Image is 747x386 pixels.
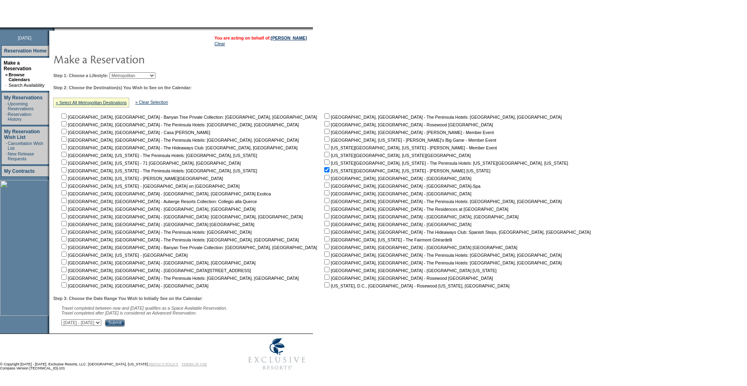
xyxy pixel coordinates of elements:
a: TERMS OF USE [182,362,207,366]
nobr: [GEOGRAPHIC_DATA], [GEOGRAPHIC_DATA] - [GEOGRAPHIC_DATA] [GEOGRAPHIC_DATA] [60,222,254,227]
nobr: [GEOGRAPHIC_DATA], [GEOGRAPHIC_DATA] - [PERSON_NAME] - Member Event [323,130,494,135]
img: Exclusive Resorts [241,334,313,374]
nobr: [GEOGRAPHIC_DATA], [GEOGRAPHIC_DATA] - The Residences at [GEOGRAPHIC_DATA] [323,207,508,212]
nobr: [GEOGRAPHIC_DATA], [GEOGRAPHIC_DATA] - The Peninsula Hotels: [GEOGRAPHIC_DATA], [GEOGRAPHIC_DATA] [323,199,562,204]
nobr: [GEOGRAPHIC_DATA], [GEOGRAPHIC_DATA] - The Hideaways Club: [GEOGRAPHIC_DATA], [GEOGRAPHIC_DATA] [60,145,298,150]
nobr: [GEOGRAPHIC_DATA], [US_STATE] - The Fairmont Ghirardelli [323,237,452,242]
nobr: [GEOGRAPHIC_DATA], [US_STATE] - [PERSON_NAME][GEOGRAPHIC_DATA] [60,176,223,181]
nobr: [GEOGRAPHIC_DATA], [GEOGRAPHIC_DATA] - Rosewood [GEOGRAPHIC_DATA] [323,276,493,281]
td: · [6,151,7,161]
nobr: [GEOGRAPHIC_DATA], [US_STATE] - [GEOGRAPHIC_DATA] [60,253,188,258]
nobr: [GEOGRAPHIC_DATA], [US_STATE] - 71 [GEOGRAPHIC_DATA], [GEOGRAPHIC_DATA] [60,161,241,166]
nobr: [US_STATE][GEOGRAPHIC_DATA], [US_STATE][GEOGRAPHIC_DATA] [323,153,471,158]
nobr: [GEOGRAPHIC_DATA], [GEOGRAPHIC_DATA] - The Peninsula Hotels: [GEOGRAPHIC_DATA], [GEOGRAPHIC_DATA] [323,253,562,258]
nobr: [GEOGRAPHIC_DATA], [US_STATE] - [PERSON_NAME]'s Big Game - Member Event [323,138,496,143]
nobr: [GEOGRAPHIC_DATA], [GEOGRAPHIC_DATA] - [GEOGRAPHIC_DATA], [GEOGRAPHIC_DATA] [60,260,256,265]
b: » [5,72,8,77]
nobr: [GEOGRAPHIC_DATA], [GEOGRAPHIC_DATA] - The Peninsula Hotels: [GEOGRAPHIC_DATA], [GEOGRAPHIC_DATA] [323,115,562,120]
nobr: [GEOGRAPHIC_DATA], [GEOGRAPHIC_DATA] - [GEOGRAPHIC_DATA] [US_STATE] [323,268,497,273]
td: · [5,83,8,88]
nobr: [GEOGRAPHIC_DATA], [GEOGRAPHIC_DATA] - The Peninsula Hotels: [GEOGRAPHIC_DATA], [GEOGRAPHIC_DATA] [60,237,299,242]
td: · [6,112,7,122]
td: · [6,101,7,111]
input: Submit [105,319,125,327]
nobr: [GEOGRAPHIC_DATA], [US_STATE] - The Peninsula Hotels: [GEOGRAPHIC_DATA], [US_STATE] [60,153,257,158]
a: Clear [214,41,225,46]
nobr: Travel completed after [DATE] is considered an Advanced Reservation. [61,310,197,315]
a: My Reservations [4,95,42,101]
nobr: [GEOGRAPHIC_DATA], [GEOGRAPHIC_DATA] - The Hideaways Club: Spanish Steps, [GEOGRAPHIC_DATA], [GEO... [323,230,591,235]
nobr: [GEOGRAPHIC_DATA], [GEOGRAPHIC_DATA] - The Peninsula Hotels: [GEOGRAPHIC_DATA], [GEOGRAPHIC_DATA] [323,260,562,265]
nobr: [GEOGRAPHIC_DATA], [GEOGRAPHIC_DATA] - Rosewood [GEOGRAPHIC_DATA] [323,122,493,127]
nobr: [GEOGRAPHIC_DATA], [GEOGRAPHIC_DATA] - [GEOGRAPHIC_DATA] [323,222,471,227]
nobr: [GEOGRAPHIC_DATA], [GEOGRAPHIC_DATA] - [GEOGRAPHIC_DATA], [GEOGRAPHIC_DATA] [323,214,518,219]
nobr: [US_STATE], D.C., [GEOGRAPHIC_DATA] - Rosewood [US_STATE], [GEOGRAPHIC_DATA] [323,283,510,288]
nobr: [GEOGRAPHIC_DATA], [GEOGRAPHIC_DATA] - [GEOGRAPHIC_DATA][STREET_ADDRESS] [60,268,251,273]
nobr: [US_STATE][GEOGRAPHIC_DATA], [US_STATE] - [PERSON_NAME] - Member Event [323,145,497,150]
nobr: [GEOGRAPHIC_DATA], [GEOGRAPHIC_DATA] - The Peninsula Hotels: [GEOGRAPHIC_DATA], [GEOGRAPHIC_DATA] [60,122,299,127]
a: Browse Calendars [8,72,30,82]
a: Cancellation Wish List [8,141,43,151]
nobr: [GEOGRAPHIC_DATA], [GEOGRAPHIC_DATA] - The Peninsula Hotels: [GEOGRAPHIC_DATA] [60,230,252,235]
b: Step 2: Choose the Destination(s) You Wish to See on the Calendar: [53,85,192,90]
a: New Release Requests [8,151,34,161]
a: My Contracts [4,168,35,174]
a: My Reservation Wish List [4,129,40,140]
nobr: [GEOGRAPHIC_DATA], [GEOGRAPHIC_DATA] - [GEOGRAPHIC_DATA] [60,283,208,288]
nobr: [GEOGRAPHIC_DATA], [GEOGRAPHIC_DATA] - [GEOGRAPHIC_DATA]: [GEOGRAPHIC_DATA], [GEOGRAPHIC_DATA] [60,214,303,219]
nobr: [GEOGRAPHIC_DATA], [GEOGRAPHIC_DATA] - The Peninsula Hotels: [GEOGRAPHIC_DATA], [GEOGRAPHIC_DATA] [60,276,299,281]
b: Step 3: Choose the Date Range You Wish to Initially See on the Calendar: [53,296,203,301]
nobr: [GEOGRAPHIC_DATA], [GEOGRAPHIC_DATA] - [GEOGRAPHIC_DATA] [323,176,471,181]
a: » Clear Selection [135,100,168,105]
span: Travel completed between now and [DATE] qualifies as a Space Available Reservation. [61,306,227,310]
img: promoShadowLeftCorner.gif [52,27,55,31]
b: Step 1: Choose a Lifestyle: [53,73,108,78]
nobr: [GEOGRAPHIC_DATA], [GEOGRAPHIC_DATA] - Banyan Tree Private Collection: [GEOGRAPHIC_DATA], [GEOGRA... [60,115,317,120]
nobr: [GEOGRAPHIC_DATA], [GEOGRAPHIC_DATA] - [GEOGRAPHIC_DATA]-Spa [323,184,481,189]
span: [DATE] [18,36,31,40]
nobr: [US_STATE][GEOGRAPHIC_DATA], [US_STATE] - The Peninsula Hotels: [US_STATE][GEOGRAPHIC_DATA], [US_... [323,161,568,166]
a: Reservation History [8,112,31,122]
nobr: [GEOGRAPHIC_DATA], [GEOGRAPHIC_DATA] - [GEOGRAPHIC_DATA], [GEOGRAPHIC_DATA] [60,207,256,212]
nobr: [GEOGRAPHIC_DATA], [GEOGRAPHIC_DATA] - [GEOGRAPHIC_DATA] [GEOGRAPHIC_DATA] [323,245,517,250]
td: · [6,141,7,151]
nobr: [GEOGRAPHIC_DATA], [US_STATE] - The Peninsula Hotels: [GEOGRAPHIC_DATA], [US_STATE] [60,168,257,173]
nobr: [GEOGRAPHIC_DATA], [GEOGRAPHIC_DATA] - [GEOGRAPHIC_DATA], [GEOGRAPHIC_DATA] Exotica [60,191,271,196]
a: Reservation Home [4,48,46,54]
a: PRIVACY POLICY [149,362,178,366]
span: You are acting on behalf of: [214,36,307,40]
nobr: [GEOGRAPHIC_DATA], [GEOGRAPHIC_DATA] - The Peninsula Hotels: [GEOGRAPHIC_DATA], [GEOGRAPHIC_DATA] [60,138,299,143]
a: [PERSON_NAME] [271,36,307,40]
nobr: [GEOGRAPHIC_DATA], [US_STATE] - [GEOGRAPHIC_DATA] on [GEOGRAPHIC_DATA] [60,184,239,189]
a: Search Availability [8,83,44,88]
nobr: [GEOGRAPHIC_DATA], [GEOGRAPHIC_DATA] - [GEOGRAPHIC_DATA] [323,191,471,196]
nobr: [GEOGRAPHIC_DATA], [GEOGRAPHIC_DATA] - Casa [PERSON_NAME] [60,130,210,135]
nobr: [GEOGRAPHIC_DATA], [GEOGRAPHIC_DATA] - Banyan Tree Private Collection: [GEOGRAPHIC_DATA], [GEOGRA... [60,245,317,250]
a: Upcoming Reservations [8,101,34,111]
a: » Select All Metropolitan Destinations [56,100,127,105]
img: pgTtlMakeReservation.gif [53,51,215,67]
a: Make a Reservation [4,60,31,71]
nobr: [GEOGRAPHIC_DATA], [GEOGRAPHIC_DATA] - Auberge Resorts Collection: Collegio alla Querce [60,199,257,204]
nobr: [US_STATE][GEOGRAPHIC_DATA], [US_STATE] - [PERSON_NAME] [US_STATE] [323,168,490,173]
